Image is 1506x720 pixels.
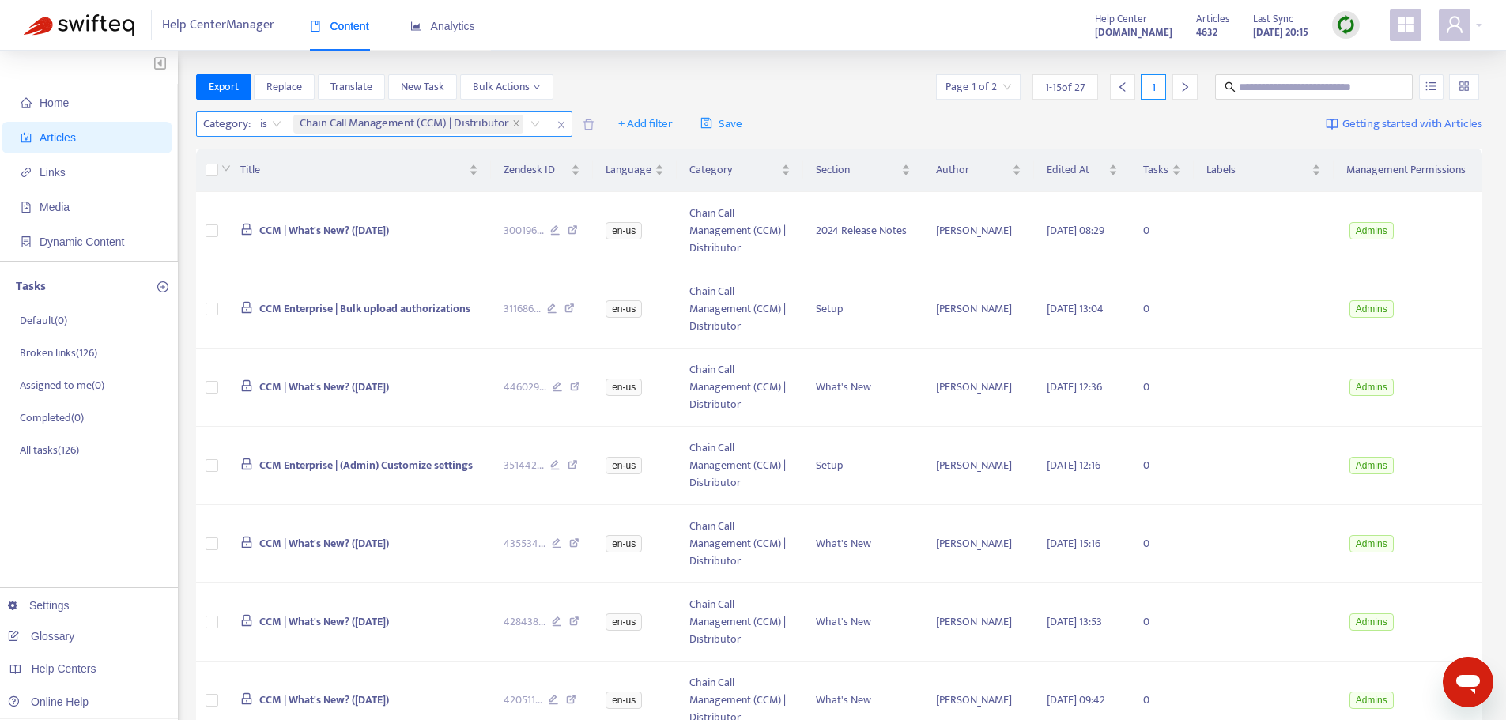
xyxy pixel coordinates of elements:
[473,78,541,96] span: Bulk Actions
[803,349,923,427] td: What's New
[330,78,372,96] span: Translate
[8,695,89,708] a: Online Help
[1045,79,1085,96] span: 1 - 15 of 27
[803,427,923,505] td: Setup
[259,534,389,552] span: CCM | What's New? ([DATE])
[606,692,642,709] span: en-us
[618,115,673,134] span: + Add filter
[1253,24,1308,41] strong: [DATE] 20:15
[20,409,84,426] p: Completed ( 0 )
[1342,115,1482,134] span: Getting started with Articles
[1349,613,1394,631] span: Admins
[1130,349,1194,427] td: 0
[21,132,32,143] span: account-book
[1047,534,1100,552] span: [DATE] 15:16
[700,117,712,129] span: save
[533,83,541,91] span: down
[1225,81,1236,92] span: search
[1047,161,1105,179] span: Edited At
[816,161,898,179] span: Section
[240,301,253,314] span: lock
[228,149,490,192] th: Title
[1143,161,1168,179] span: Tasks
[1425,81,1436,92] span: unordered-list
[606,300,642,318] span: en-us
[803,192,923,270] td: 2024 Release Notes
[1349,457,1394,474] span: Admins
[388,74,457,100] button: New Task
[1095,10,1147,28] span: Help Center
[677,192,803,270] td: Chain Call Management (CCM) | Distributor
[606,379,642,396] span: en-us
[20,377,104,394] p: Assigned to me ( 0 )
[583,119,594,130] span: delete
[240,692,253,705] span: lock
[1445,15,1464,34] span: user
[259,300,470,318] span: CCM Enterprise | Bulk upload authorizations
[1034,149,1130,192] th: Edited At
[700,115,742,134] span: Save
[803,270,923,349] td: Setup
[266,78,302,96] span: Replace
[606,111,685,137] button: + Add filter
[20,442,79,458] p: All tasks ( 126 )
[923,149,1034,192] th: Author
[40,236,124,248] span: Dynamic Content
[677,583,803,662] td: Chain Call Management (CCM) | Distributor
[677,349,803,427] td: Chain Call Management (CCM) | Distributor
[504,161,568,179] span: Zendesk ID
[259,221,389,239] span: CCM | What's New? ([DATE])
[1047,456,1100,474] span: [DATE] 12:16
[923,583,1034,662] td: [PERSON_NAME]
[16,277,46,296] p: Tasks
[1349,300,1394,318] span: Admins
[157,281,168,292] span: plus-circle
[1194,149,1334,192] th: Labels
[1326,118,1338,130] img: image-link
[1196,24,1217,41] strong: 4632
[259,456,473,474] span: CCM Enterprise | (Admin) Customize settings
[593,149,677,192] th: Language
[677,505,803,583] td: Chain Call Management (CCM) | Distributor
[1349,692,1394,709] span: Admins
[1130,583,1194,662] td: 0
[1419,74,1444,100] button: unordered-list
[318,74,385,100] button: Translate
[21,202,32,213] span: file-image
[689,111,754,137] button: saveSave
[259,691,389,709] span: CCM | What's New? ([DATE])
[1349,535,1394,552] span: Admins
[196,74,251,100] button: Export
[260,112,281,136] span: is
[40,166,66,179] span: Links
[240,223,253,236] span: lock
[1349,379,1394,396] span: Admins
[923,270,1034,349] td: [PERSON_NAME]
[240,161,465,179] span: Title
[162,10,274,40] span: Help Center Manager
[259,613,389,631] span: CCM | What's New? ([DATE])
[259,378,389,396] span: CCM | What's New? ([DATE])
[1206,161,1308,179] span: Labels
[504,300,541,318] span: 311686 ...
[512,119,520,129] span: close
[504,457,544,474] span: 351442 ...
[1336,15,1356,35] img: sync.dc5367851b00ba804db3.png
[197,112,253,136] span: Category :
[240,614,253,627] span: lock
[1047,613,1102,631] span: [DATE] 13:53
[803,505,923,583] td: What's New
[606,613,642,631] span: en-us
[1253,10,1293,28] span: Last Sync
[551,115,572,134] span: close
[20,312,67,329] p: Default ( 0 )
[1047,378,1102,396] span: [DATE] 12:36
[1141,74,1166,100] div: 1
[504,379,546,396] span: 446029 ...
[1047,221,1104,239] span: [DATE] 08:29
[1047,691,1105,709] span: [DATE] 09:42
[1130,505,1194,583] td: 0
[677,427,803,505] td: Chain Call Management (CCM) | Distributor
[1130,270,1194,349] td: 0
[1130,149,1194,192] th: Tasks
